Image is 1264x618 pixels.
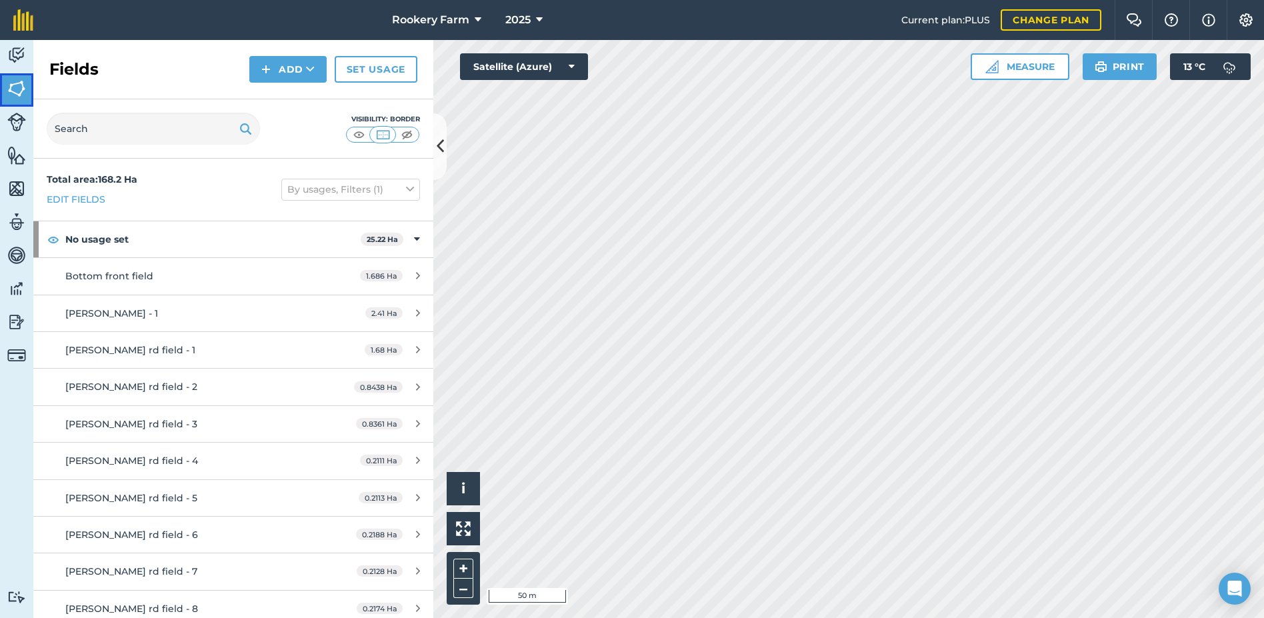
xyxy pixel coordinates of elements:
[1163,13,1179,27] img: A question mark icon
[33,517,433,553] a: [PERSON_NAME] rd field - 60.2188 Ha
[65,418,197,430] span: [PERSON_NAME] rd field - 3
[365,344,403,355] span: 1.68 Ha
[367,235,398,244] strong: 25.22 Ha
[47,192,105,207] a: Edit fields
[7,279,26,299] img: svg+xml;base64,PD94bWwgdmVyc2lvbj0iMS4wIiBlbmNvZGluZz0idXRmLTgiPz4KPCEtLSBHZW5lcmF0b3I6IEFkb2JlIE...
[7,79,26,99] img: svg+xml;base64,PHN2ZyB4bWxucz0iaHR0cDovL3d3dy53My5vcmcvMjAwMC9zdmciIHdpZHRoPSI1NiIgaGVpZ2h0PSI2MC...
[1238,13,1254,27] img: A cog icon
[7,145,26,165] img: svg+xml;base64,PHN2ZyB4bWxucz0iaHR0cDovL3d3dy53My5vcmcvMjAwMC9zdmciIHdpZHRoPSI1NiIgaGVpZ2h0PSI2MC...
[1170,53,1251,80] button: 13 °C
[375,128,391,141] img: svg+xml;base64,PHN2ZyB4bWxucz0iaHR0cDovL3d3dy53My5vcmcvMjAwMC9zdmciIHdpZHRoPSI1MCIgaGVpZ2h0PSI0MC...
[261,61,271,77] img: svg+xml;base64,PHN2ZyB4bWxucz0iaHR0cDovL3d3dy53My5vcmcvMjAwMC9zdmciIHdpZHRoPSIxNCIgaGVpZ2h0PSIyNC...
[447,472,480,505] button: i
[7,212,26,232] img: svg+xml;base64,PD94bWwgdmVyc2lvbj0iMS4wIiBlbmNvZGluZz0idXRmLTgiPz4KPCEtLSBHZW5lcmF0b3I6IEFkb2JlIE...
[354,381,403,393] span: 0.8438 Ha
[7,113,26,131] img: svg+xml;base64,PD94bWwgdmVyc2lvbj0iMS4wIiBlbmNvZGluZz0idXRmLTgiPz4KPCEtLSBHZW5lcmF0b3I6IEFkb2JlIE...
[249,56,327,83] button: Add
[33,369,433,405] a: [PERSON_NAME] rd field - 20.8438 Ha
[239,121,252,137] img: svg+xml;base64,PHN2ZyB4bWxucz0iaHR0cDovL3d3dy53My5vcmcvMjAwMC9zdmciIHdpZHRoPSIxOSIgaGVpZ2h0PSIyNC...
[971,53,1069,80] button: Measure
[461,480,465,497] span: i
[356,418,403,429] span: 0.8361 Ha
[357,603,403,614] span: 0.2174 Ha
[65,307,158,319] span: [PERSON_NAME] - 1
[1183,53,1205,80] span: 13 ° C
[65,344,195,356] span: [PERSON_NAME] rd field - 1
[357,565,403,577] span: 0.2128 Ha
[49,59,99,80] h2: Fields
[453,559,473,579] button: +
[65,565,197,577] span: [PERSON_NAME] rd field - 7
[7,312,26,332] img: svg+xml;base64,PD94bWwgdmVyc2lvbj0iMS4wIiBlbmNvZGluZz0idXRmLTgiPz4KPCEtLSBHZW5lcmF0b3I6IEFkb2JlIE...
[65,603,198,615] span: [PERSON_NAME] rd field - 8
[7,45,26,65] img: svg+xml;base64,PD94bWwgdmVyc2lvbj0iMS4wIiBlbmNvZGluZz0idXRmLTgiPz4KPCEtLSBHZW5lcmF0b3I6IEFkb2JlIE...
[7,179,26,199] img: svg+xml;base64,PHN2ZyB4bWxucz0iaHR0cDovL3d3dy53My5vcmcvMjAwMC9zdmciIHdpZHRoPSI1NiIgaGVpZ2h0PSI2MC...
[356,529,403,540] span: 0.2188 Ha
[7,591,26,603] img: svg+xml;base64,PD94bWwgdmVyc2lvbj0iMS4wIiBlbmNvZGluZz0idXRmLTgiPz4KPCEtLSBHZW5lcmF0b3I6IEFkb2JlIE...
[65,455,198,467] span: [PERSON_NAME] rd field - 4
[33,443,433,479] a: [PERSON_NAME] rd field - 40.2111 Ha
[1219,573,1251,605] div: Open Intercom Messenger
[505,12,531,28] span: 2025
[460,53,588,80] button: Satellite (Azure)
[985,60,999,73] img: Ruler icon
[7,346,26,365] img: svg+xml;base64,PD94bWwgdmVyc2lvbj0iMS4wIiBlbmNvZGluZz0idXRmLTgiPz4KPCEtLSBHZW5lcmF0b3I6IEFkb2JlIE...
[351,128,367,141] img: svg+xml;base64,PHN2ZyB4bWxucz0iaHR0cDovL3d3dy53My5vcmcvMjAwMC9zdmciIHdpZHRoPSI1MCIgaGVpZ2h0PSI0MC...
[33,332,433,368] a: [PERSON_NAME] rd field - 11.68 Ha
[360,270,403,281] span: 1.686 Ha
[1001,9,1101,31] a: Change plan
[345,114,420,125] div: Visibility: Border
[360,455,403,466] span: 0.2111 Ha
[1126,13,1142,27] img: Two speech bubbles overlapping with the left bubble in the forefront
[1095,59,1107,75] img: svg+xml;base64,PHN2ZyB4bWxucz0iaHR0cDovL3d3dy53My5vcmcvMjAwMC9zdmciIHdpZHRoPSIxOSIgaGVpZ2h0PSIyNC...
[1216,53,1243,80] img: svg+xml;base64,PD94bWwgdmVyc2lvbj0iMS4wIiBlbmNvZGluZz0idXRmLTgiPz4KPCEtLSBHZW5lcmF0b3I6IEFkb2JlIE...
[65,529,198,541] span: [PERSON_NAME] rd field - 6
[65,492,197,504] span: [PERSON_NAME] rd field - 5
[47,113,260,145] input: Search
[65,381,197,393] span: [PERSON_NAME] rd field - 2
[359,492,403,503] span: 0.2113 Ha
[365,307,403,319] span: 2.41 Ha
[33,221,433,257] div: No usage set25.22 Ha
[33,553,433,589] a: [PERSON_NAME] rd field - 70.2128 Ha
[65,221,361,257] strong: No usage set
[65,270,153,282] span: Bottom front field
[47,231,59,247] img: svg+xml;base64,PHN2ZyB4bWxucz0iaHR0cDovL3d3dy53My5vcmcvMjAwMC9zdmciIHdpZHRoPSIxOCIgaGVpZ2h0PSIyNC...
[392,12,469,28] span: Rookery Farm
[33,406,433,442] a: [PERSON_NAME] rd field - 30.8361 Ha
[13,9,33,31] img: fieldmargin Logo
[901,13,990,27] span: Current plan : PLUS
[335,56,417,83] a: Set usage
[33,258,433,294] a: Bottom front field1.686 Ha
[281,179,420,200] button: By usages, Filters (1)
[33,480,433,516] a: [PERSON_NAME] rd field - 50.2113 Ha
[1083,53,1157,80] button: Print
[33,295,433,331] a: [PERSON_NAME] - 12.41 Ha
[1202,12,1215,28] img: svg+xml;base64,PHN2ZyB4bWxucz0iaHR0cDovL3d3dy53My5vcmcvMjAwMC9zdmciIHdpZHRoPSIxNyIgaGVpZ2h0PSIxNy...
[453,579,473,598] button: –
[47,173,137,185] strong: Total area : 168.2 Ha
[399,128,415,141] img: svg+xml;base64,PHN2ZyB4bWxucz0iaHR0cDovL3d3dy53My5vcmcvMjAwMC9zdmciIHdpZHRoPSI1MCIgaGVpZ2h0PSI0MC...
[7,245,26,265] img: svg+xml;base64,PD94bWwgdmVyc2lvbj0iMS4wIiBlbmNvZGluZz0idXRmLTgiPz4KPCEtLSBHZW5lcmF0b3I6IEFkb2JlIE...
[456,521,471,536] img: Four arrows, one pointing top left, one top right, one bottom right and the last bottom left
